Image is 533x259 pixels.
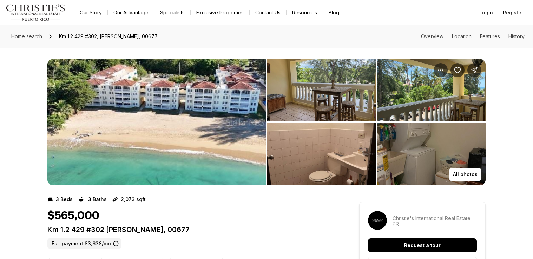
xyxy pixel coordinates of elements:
[508,33,525,39] a: Skip to: History
[475,6,497,20] button: Login
[323,8,345,18] a: Blog
[6,4,66,21] img: logo
[154,8,190,18] a: Specialists
[393,215,477,227] p: Christie's International Real Estate PR
[47,59,266,185] li: 1 of 6
[453,172,478,177] p: All photos
[108,8,154,18] a: Our Advantage
[8,31,45,42] a: Home search
[404,243,441,248] p: Request a tour
[56,197,73,202] p: 3 Beds
[74,8,107,18] a: Our Story
[191,8,249,18] a: Exclusive Properties
[287,8,323,18] a: Resources
[250,8,286,18] button: Contact Us
[421,34,525,39] nav: Page section menu
[368,238,477,252] button: Request a tour
[449,168,481,181] button: All photos
[267,123,376,185] button: View image gallery
[452,33,472,39] a: Skip to: Location
[450,63,465,77] button: Save Property: Km 1.2 429 #302
[377,123,486,185] button: View image gallery
[47,225,334,234] p: Km 1.2 429 #302 [PERSON_NAME], 00677
[377,59,486,121] button: View image gallery
[56,31,160,42] span: Km 1.2 429 #302, [PERSON_NAME], 00677
[467,63,481,77] button: Share Property: Km 1.2 429 #302
[88,197,107,202] p: 3 Baths
[11,33,42,39] span: Home search
[47,59,266,185] button: View image gallery
[421,33,443,39] a: Skip to: Overview
[503,10,523,15] span: Register
[47,209,99,223] h1: $565,000
[480,33,500,39] a: Skip to: Features
[434,63,448,77] button: Property options
[499,6,527,20] button: Register
[47,238,121,249] label: Est. payment: $3,638/mo
[267,59,486,185] li: 2 of 6
[121,197,146,202] p: 2,073 sqft
[47,59,486,185] div: Listing Photos
[267,59,376,121] button: View image gallery
[479,10,493,15] span: Login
